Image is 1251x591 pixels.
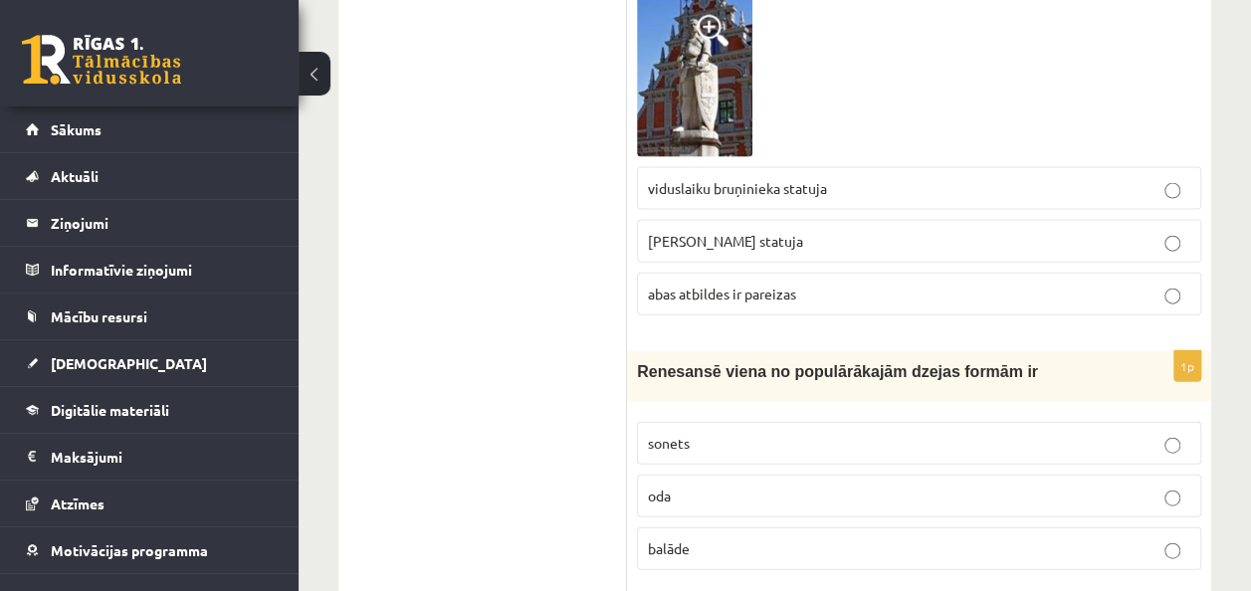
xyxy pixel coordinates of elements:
span: Mācību resursi [51,307,147,325]
span: Sākums [51,120,102,138]
span: viduslaiku bruņinieka statuja [648,179,827,197]
input: viduslaiku bruņinieka statuja [1164,183,1180,199]
span: oda [648,487,671,504]
a: Digitālie materiāli [26,387,274,433]
legend: Ziņojumi [51,200,274,246]
span: Motivācijas programma [51,541,208,559]
a: Rīgas 1. Tālmācības vidusskola [22,35,181,85]
input: oda [1164,491,1180,506]
a: Aktuāli [26,153,274,199]
span: [DEMOGRAPHIC_DATA] [51,354,207,372]
p: 1p [1173,350,1201,382]
input: sonets [1164,438,1180,454]
a: Ziņojumi [26,200,274,246]
span: Atzīmes [51,494,104,512]
a: Motivācijas programma [26,527,274,573]
span: [PERSON_NAME] statuja [648,232,803,250]
span: Aktuāli [51,167,99,185]
legend: Maksājumi [51,434,274,480]
span: balāde [648,539,690,557]
span: abas atbildes ir pareizas [648,285,796,302]
input: abas atbildes ir pareizas [1164,289,1180,304]
a: Maksājumi [26,434,274,480]
span: sonets [648,434,690,452]
a: [DEMOGRAPHIC_DATA] [26,340,274,386]
legend: Informatīvie ziņojumi [51,247,274,293]
a: Sākums [26,106,274,152]
span: Digitālie materiāli [51,401,169,419]
input: balāde [1164,543,1180,559]
a: Informatīvie ziņojumi [26,247,274,293]
span: Renesansē viena no populārākajām dzejas formām ir [637,363,1038,380]
a: Mācību resursi [26,294,274,339]
a: Atzīmes [26,481,274,526]
input: [PERSON_NAME] statuja [1164,236,1180,252]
